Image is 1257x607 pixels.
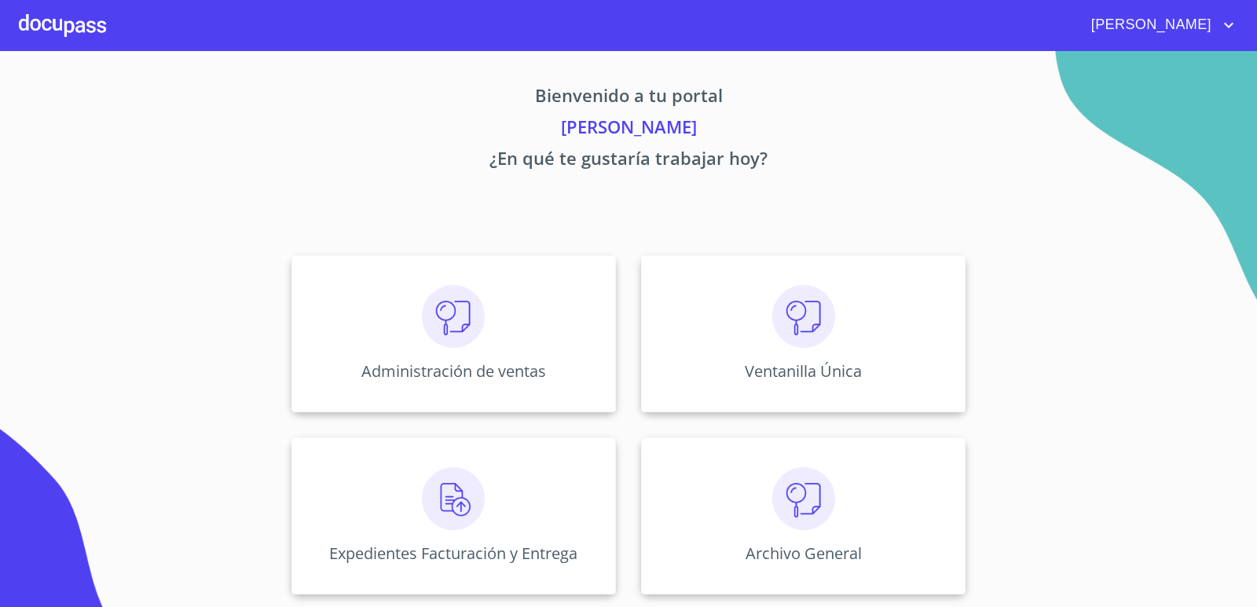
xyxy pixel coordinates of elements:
img: consulta.png [422,285,485,348]
p: Bienvenido a tu portal [145,82,1112,114]
p: ¿En qué te gustaría trabajar hoy? [145,145,1112,177]
p: [PERSON_NAME] [145,114,1112,145]
img: consulta.png [772,285,835,348]
span: [PERSON_NAME] [1079,13,1219,38]
img: consulta.png [772,467,835,530]
p: Expedientes Facturación y Entrega [329,543,577,564]
p: Ventanilla Única [745,360,862,382]
button: account of current user [1079,13,1238,38]
p: Administración de ventas [361,360,546,382]
img: carga.png [422,467,485,530]
p: Archivo General [746,543,862,564]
